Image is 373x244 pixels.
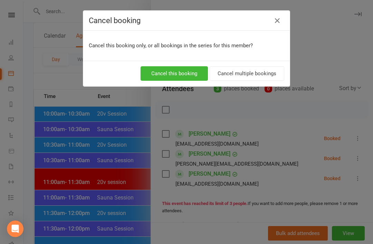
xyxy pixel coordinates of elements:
button: Cancel multiple bookings [210,66,284,81]
p: Cancel this booking only, or all bookings in the series for this member? [89,41,284,50]
h4: Cancel booking [89,16,284,25]
button: Close [272,15,283,26]
button: Cancel this booking [141,66,208,81]
div: Open Intercom Messenger [7,221,23,237]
